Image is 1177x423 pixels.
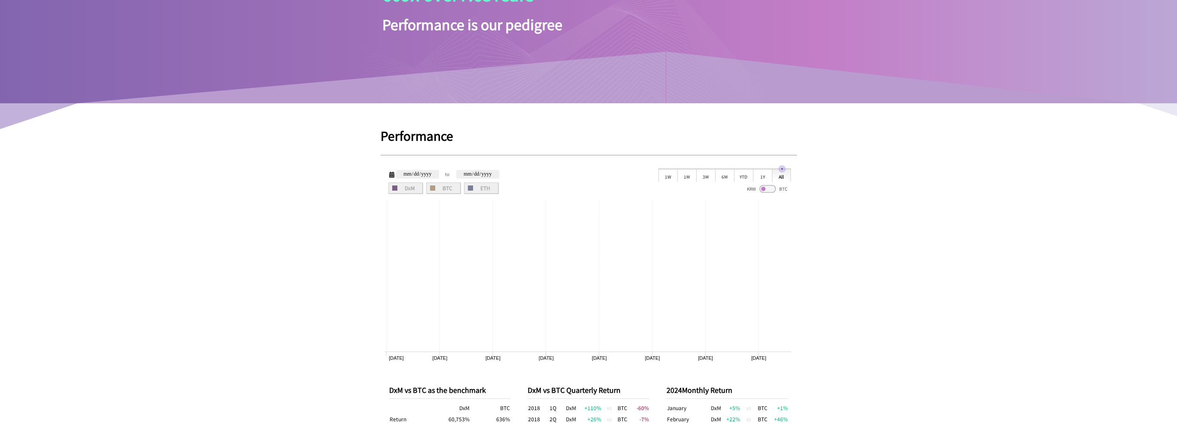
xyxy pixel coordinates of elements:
[645,355,660,361] text: [DATE]
[485,355,500,361] text: [DATE]
[389,385,511,395] p: DxM vs BTC as the benchmark
[432,355,447,361] text: [DATE]
[772,169,791,182] div: All
[722,402,740,414] td: +5 %
[470,402,510,414] th: BTC
[391,185,420,191] span: DxM
[577,402,602,414] td: +110 %
[445,170,450,179] span: to
[528,402,549,414] td: 2018
[751,355,766,361] text: [DATE]
[617,402,628,414] td: BTC
[389,355,404,361] text: [DATE]
[757,402,771,414] td: BTC
[467,185,495,191] span: ETH
[740,402,757,414] td: vs
[430,402,470,414] th: DxM
[381,129,797,142] h1: Performance
[771,402,788,414] td: +1 %
[538,355,553,361] text: [DATE]
[734,169,753,182] div: YTD
[602,402,617,414] td: vs
[698,355,713,361] text: [DATE]
[747,185,756,192] span: KRW
[549,402,565,414] td: 1Q
[667,385,788,395] p: 2024 Monthly Return
[658,169,677,182] div: 1W
[715,169,734,182] div: 6M
[592,355,607,361] text: [DATE]
[779,185,787,192] span: BTC
[753,169,772,182] div: 1Y
[429,185,458,191] span: BTC
[565,402,577,414] td: DxM
[677,169,696,182] div: 1M
[628,402,649,414] td: -60 %
[696,169,715,182] div: 3M
[528,385,649,395] p: DxM vs BTC Quarterly Return
[709,402,723,414] td: DxM
[667,402,709,414] td: January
